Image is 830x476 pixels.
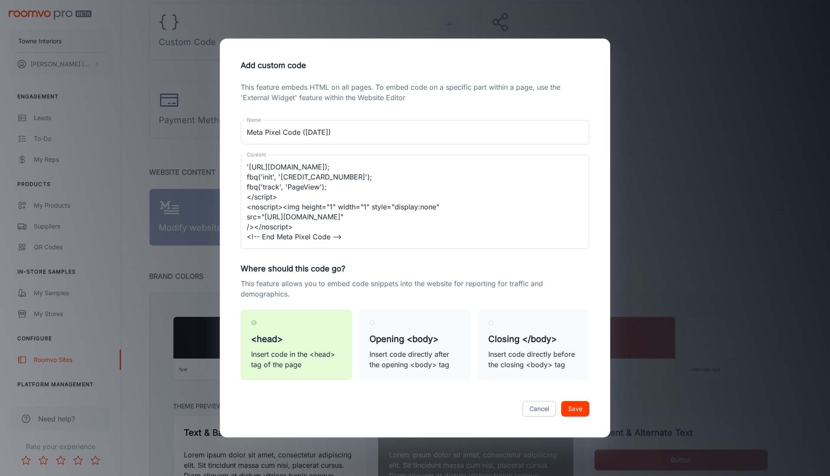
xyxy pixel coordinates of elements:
h6: Where should this code go? [241,263,589,275]
label: Closing </body>Insert code directly before the closing <body> tag [478,310,589,380]
input: Set a name for your code snippet [241,120,589,144]
label: Content [247,151,266,158]
h5: Closing </body> [488,333,579,346]
label: Opening <body>Insert code directly after the opening <body> tag [359,310,471,380]
button: Save [561,401,589,417]
p: This feature allows you to embed code snippets into the website for reporting for traffic and dem... [241,278,589,299]
p: This feature embeds HTML on all pages. To embed code on a specific part within a page, use the 'E... [241,82,589,103]
p: Insert code in the <head> tag of the page [251,349,342,370]
h5: <head> [251,333,342,346]
textarea: <!-- Meta Pixel Code --> <script> !function(f,b,e,v,n,t,s) {if(f.fbq)return;n=f.fbq=function(){n.... [247,162,583,242]
p: Insert code directly after the opening <body> tag [369,349,460,370]
label: Name [247,116,261,124]
h2: Add custom code [230,49,600,82]
label: <head>Insert code in the <head> tag of the page [241,310,352,380]
h5: Opening <body> [369,333,460,346]
button: Cancel [523,401,556,417]
p: Insert code directly before the closing <body> tag [488,349,579,370]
